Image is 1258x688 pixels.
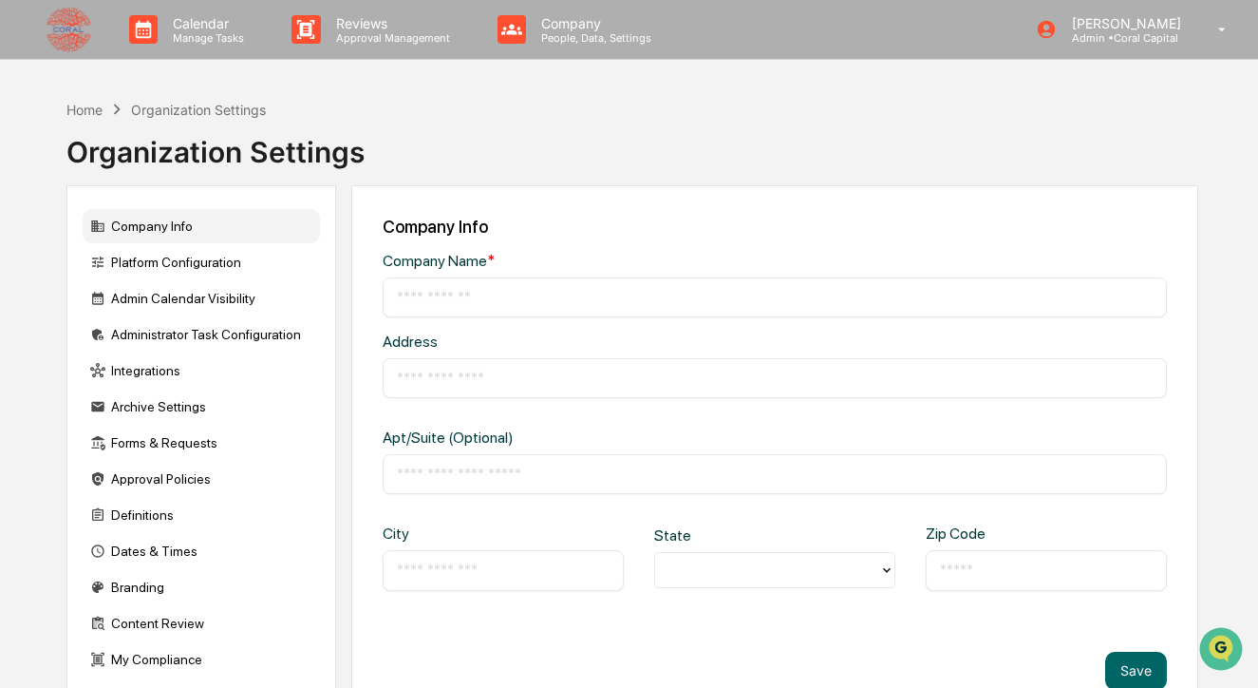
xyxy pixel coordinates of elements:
[1057,31,1191,45] p: Admin • Coral Capital
[66,102,103,118] div: Home
[130,232,243,266] a: 🗄️Attestations
[1197,625,1249,677] iframe: Open customer support
[134,321,230,336] a: Powered byPylon
[157,239,235,258] span: Attestations
[321,31,460,45] p: Approval Management
[83,317,320,352] div: Administrator Task Configuration
[158,31,253,45] p: Manage Tasks
[83,570,320,604] div: Branding
[926,525,1034,543] div: Zip Code
[83,462,320,496] div: Approval Policies
[131,102,266,118] div: Organization Settings
[38,239,122,258] span: Preclearance
[19,40,346,70] p: How can we help?
[11,232,130,266] a: 🖐️Preclearance
[83,209,320,243] div: Company Info
[46,7,91,52] img: logo
[83,534,320,568] div: Dates & Times
[83,426,320,460] div: Forms & Requests
[19,277,34,293] div: 🔎
[83,498,320,532] div: Definitions
[83,354,320,388] div: Integrations
[83,281,320,315] div: Admin Calendar Visibility
[526,15,661,31] p: Company
[19,145,53,180] img: 1746055101610-c473b297-6a78-478c-a979-82029cc54cd1
[383,525,491,543] div: City
[11,268,127,302] a: 🔎Data Lookup
[83,642,320,677] div: My Compliance
[19,241,34,257] div: 🖐️
[83,390,320,424] div: Archive Settings
[383,217,1168,237] div: Company Info
[38,276,120,295] span: Data Lookup
[189,322,230,336] span: Pylon
[321,15,460,31] p: Reviews
[383,252,736,270] div: Company Name
[383,333,736,351] div: Address
[138,241,153,257] div: 🗄️
[654,526,762,545] div: State
[65,145,311,164] div: Start new chat
[1057,15,1191,31] p: [PERSON_NAME]
[65,164,240,180] div: We're available if you need us!
[383,429,736,447] div: Apt/Suite (Optional)
[526,31,661,45] p: People, Data, Settings
[83,606,320,640] div: Content Review
[83,245,320,279] div: Platform Configuration
[158,15,253,31] p: Calendar
[323,151,346,174] button: Start new chat
[66,120,365,169] div: Organization Settings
